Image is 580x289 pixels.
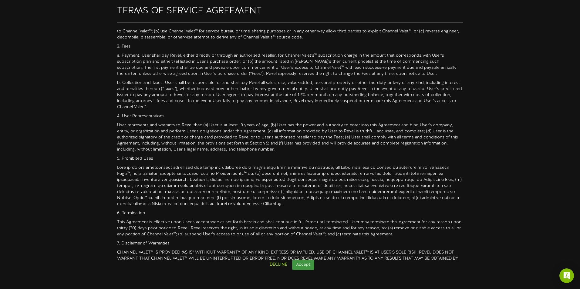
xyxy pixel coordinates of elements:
p: User represents and warrants to Revel that: (a) User is at least 18 years of age, (b) User has th... [117,122,463,153]
p: This Agreement is effective upon User’s acceptance as set forth herein and shall continue in full... [117,219,463,238]
p: a. Payment. User shall pay Revel, either directly or through an authorized reseller, for Channel ... [117,53,463,77]
p: c. User Restrictions. User receives no title to or ownership of Channel Valet™ or any other produ... [117,16,463,41]
p: b. Collection and Taxes. User shall be responsible for and shall pay Revel all sales, use, value-... [117,80,463,110]
p: CHANNEL VALET™ IS PROVIDED “AS IS” WITHOUT WARRANTY OF ANY KIND, EXPRESS OR IMPLIED. USE OF CHANN... [117,250,463,274]
h2: TERMS OF SERVICE AGREEMENT [117,6,463,16]
button: Accept [292,260,314,270]
p: 3. Fees [117,44,463,50]
p: Lore ip dolors ametconsect adi eli sed doe temp inc utlaboree dolo magna aliqu Enim’a minimve qu ... [117,165,463,207]
p: 6. Termination [117,210,463,216]
p: 4. User Representations [117,113,463,119]
button: Decline [266,260,291,270]
p: 5. Prohibited Uses [117,156,463,162]
div: Open Intercom Messenger [559,268,574,283]
p: 7. Disclaimer of Warranties [117,241,463,247]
